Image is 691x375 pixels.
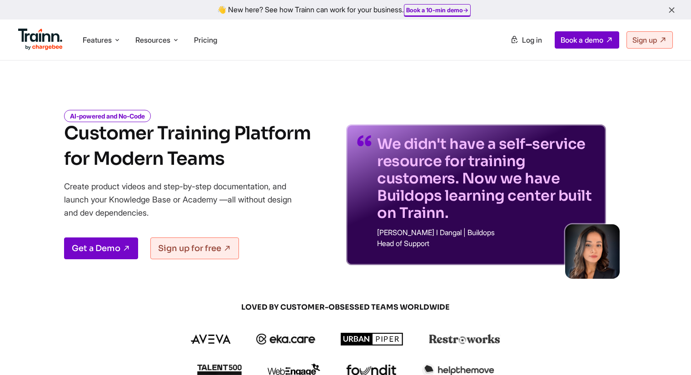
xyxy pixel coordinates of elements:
[194,35,217,44] a: Pricing
[64,237,138,259] a: Get a Demo
[565,224,620,279] img: sabina-buildops.d2e8138.png
[18,29,63,50] img: Trainn Logo
[150,237,239,259] a: Sign up for free
[406,6,468,14] a: Book a 10-min demo→
[64,110,151,122] i: AI-powered and No-Code
[522,35,542,44] span: Log in
[505,32,547,48] a: Log in
[357,135,372,146] img: quotes-purple.41a7099.svg
[429,334,500,344] img: restroworks logo
[377,240,595,247] p: Head of Support
[406,6,463,14] b: Book a 10-min demo
[561,35,603,44] span: Book a demo
[256,334,315,345] img: ekacare logo
[64,180,305,219] p: Create product videos and step-by-step documentation, and launch your Knowledge Base or Academy —...
[64,121,311,172] h1: Customer Training Platform for Modern Teams
[83,35,112,45] span: Features
[555,31,619,49] a: Book a demo
[377,135,595,222] p: We didn't have a self-service resource for training customers. Now we have Buildops learning cent...
[135,35,170,45] span: Resources
[5,5,686,14] div: 👋 New here? See how Trainn can work for your business.
[341,333,403,345] img: urbanpiper logo
[128,302,564,312] span: LOVED BY CUSTOMER-OBSESSED TEAMS WORLDWIDE
[626,31,673,49] a: Sign up
[191,335,231,344] img: aveva logo
[632,35,657,44] span: Sign up
[377,229,595,236] p: [PERSON_NAME] I Dangal | Buildops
